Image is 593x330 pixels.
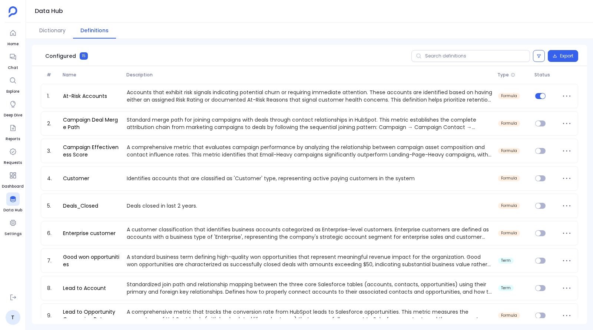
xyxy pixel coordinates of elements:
[6,41,20,47] span: Home
[501,313,517,318] span: formula
[3,207,22,213] span: Data Hub
[35,6,63,16] h1: Data Hub
[501,286,511,290] span: term
[124,116,495,131] p: Standard merge path for joining campaigns with deals through contact relationships in HubSpot. Th...
[501,231,517,235] span: formula
[501,149,517,153] span: formula
[60,175,92,182] a: Customer
[497,72,509,78] span: Type
[4,160,22,166] span: Requests
[501,176,517,181] span: formula
[124,308,495,323] p: A comprehensive metric that tracks the conversion rate from HubSpot leads to Salesforce opportuni...
[4,145,22,166] a: Requests
[411,50,530,62] input: Search definitions
[9,6,17,17] img: petavue logo
[44,120,60,127] span: 2.
[73,23,116,39] button: Definitions
[6,26,20,47] a: Home
[6,50,20,71] a: Chat
[80,52,88,60] span: 15
[60,92,110,100] a: At-Risk Accounts
[44,257,60,264] span: 7.
[60,308,124,323] a: Lead to Opportunity Conversion Rate
[44,175,60,182] span: 4.
[60,116,124,131] a: Campaign Deal Merge Path
[3,192,22,213] a: Data Hub
[4,98,22,118] a: Deep Dive
[123,72,495,78] span: Description
[548,50,578,62] button: Export
[4,112,22,118] span: Deep Dive
[44,230,60,237] span: 6.
[44,202,60,209] span: 5.
[124,202,495,209] p: Deals closed in last 2 years.
[6,136,20,142] span: Reports
[4,216,21,237] a: Settings
[60,230,119,237] a: Enterprise customer
[60,284,109,292] a: Lead to Account
[6,89,20,95] span: Explore
[44,312,60,319] span: 9.
[531,72,558,78] span: Status
[501,121,517,126] span: formula
[124,89,495,103] p: Accounts that exhibit risk signals indicating potential churn or requiring immediate attention. T...
[124,253,495,268] p: A standard business term defining high-quality won opportunities that represent meaningful revenu...
[60,143,124,158] a: Campaign Effectiveness Score
[32,23,73,39] button: Dictionary
[501,94,517,98] span: formula
[44,72,60,78] span: #
[124,226,495,241] p: A customer classification that identifies business accounts categorized as Enterprise-level custo...
[2,184,24,189] span: Dashboard
[45,52,76,60] span: Configured
[44,92,60,100] span: 1.
[6,65,20,71] span: Chat
[60,202,101,209] a: Deals_Closed
[60,72,123,78] span: Name
[60,253,124,268] a: Good won opportunities
[6,121,20,142] a: Reports
[4,231,21,237] span: Settings
[2,169,24,189] a: Dashboard
[124,281,495,296] p: Standardized join path and relationship mapping between the three core Salesforce tables (account...
[124,175,495,182] p: Identifies accounts that are classified as 'Customer' type, representing active paying customers ...
[560,53,573,59] span: Export
[44,284,60,292] span: 8.
[6,74,20,95] a: Explore
[44,147,60,155] span: 3.
[124,143,495,158] p: A comprehensive metric that evaluates campaign performance by analyzing the relationship between ...
[501,204,517,208] span: formula
[6,310,20,325] a: T
[501,258,511,263] span: term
